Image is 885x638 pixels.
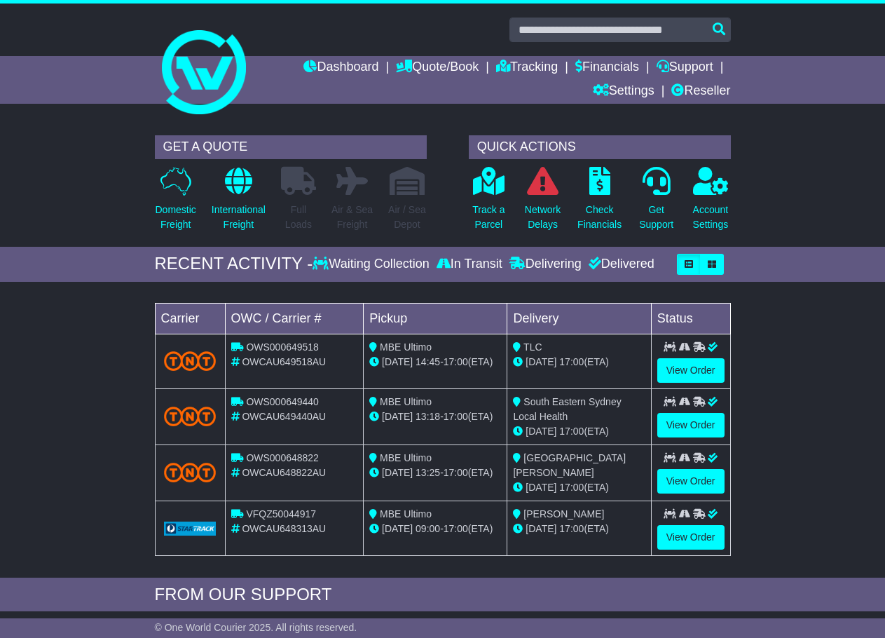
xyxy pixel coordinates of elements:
[242,356,326,367] span: OWCAU649518AU
[382,356,413,367] span: [DATE]
[513,396,621,422] span: South Eastern Sydney Local Health
[164,407,217,426] img: TNT_Domestic.png
[638,166,674,240] a: GetSupport
[155,622,357,633] span: © One World Courier 2025. All rights reserved.
[585,257,654,272] div: Delivered
[155,135,427,159] div: GET A QUOTE
[657,56,713,80] a: Support
[242,523,326,534] span: OWCAU648313AU
[639,203,673,232] p: Get Support
[212,203,266,232] p: International Freight
[380,396,432,407] span: MBE Ultimo
[526,356,556,367] span: [DATE]
[364,303,507,334] td: Pickup
[242,411,326,422] span: OWCAU649440AU
[164,463,217,482] img: TNT_Domestic.png
[369,355,501,369] div: - (ETA)
[526,523,556,534] span: [DATE]
[388,203,426,232] p: Air / Sea Depot
[469,135,731,159] div: QUICK ACTIONS
[396,56,479,80] a: Quote/Book
[444,467,468,478] span: 17:00
[246,396,319,407] span: OWS000649440
[281,203,316,232] p: Full Loads
[575,56,639,80] a: Financials
[155,303,225,334] td: Carrier
[526,426,556,437] span: [DATE]
[525,203,561,232] p: Network Delays
[444,411,468,422] span: 17:00
[657,469,725,494] a: View Order
[242,467,326,478] span: OWCAU648822AU
[513,480,645,495] div: (ETA)
[164,351,217,370] img: TNT_Domestic.png
[331,203,373,232] p: Air & Sea Freight
[246,508,316,520] span: VFQZ50044917
[523,341,542,353] span: TLC
[513,355,645,369] div: (ETA)
[496,56,558,80] a: Tracking
[313,257,432,272] div: Waiting Collection
[559,356,584,367] span: 17:00
[164,522,217,536] img: GetCarrierServiceLogo
[523,508,604,520] span: [PERSON_NAME]
[211,166,266,240] a: InternationalFreight
[524,166,561,240] a: NetworkDelays
[513,452,626,478] span: [GEOGRAPHIC_DATA][PERSON_NAME]
[444,356,468,367] span: 17:00
[593,80,654,104] a: Settings
[246,341,319,353] span: OWS000649518
[156,203,196,232] p: Domestic Freight
[559,482,584,493] span: 17:00
[225,303,364,334] td: OWC / Carrier #
[155,585,731,605] div: FROM OUR SUPPORT
[472,203,505,232] p: Track a Parcel
[559,523,584,534] span: 17:00
[382,523,413,534] span: [DATE]
[692,166,729,240] a: AccountSettings
[526,482,556,493] span: [DATE]
[513,424,645,439] div: (ETA)
[657,413,725,437] a: View Order
[246,452,319,463] span: OWS000648822
[693,203,729,232] p: Account Settings
[416,411,440,422] span: 13:18
[577,203,622,232] p: Check Financials
[416,523,440,534] span: 09:00
[303,56,378,80] a: Dashboard
[369,409,501,424] div: - (ETA)
[657,358,725,383] a: View Order
[513,522,645,536] div: (ETA)
[369,522,501,536] div: - (ETA)
[369,466,501,480] div: - (ETA)
[444,523,468,534] span: 17:00
[506,257,585,272] div: Delivering
[433,257,506,272] div: In Transit
[651,303,730,334] td: Status
[416,356,440,367] span: 14:45
[416,467,440,478] span: 13:25
[155,254,313,274] div: RECENT ACTIVITY -
[507,303,651,334] td: Delivery
[577,166,622,240] a: CheckFinancials
[657,525,725,550] a: View Order
[472,166,505,240] a: Track aParcel
[155,166,197,240] a: DomesticFreight
[380,508,432,520] span: MBE Ultimo
[382,411,413,422] span: [DATE]
[559,426,584,437] span: 17:00
[380,452,432,463] span: MBE Ultimo
[671,80,730,104] a: Reseller
[382,467,413,478] span: [DATE]
[380,341,432,353] span: MBE Ultimo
